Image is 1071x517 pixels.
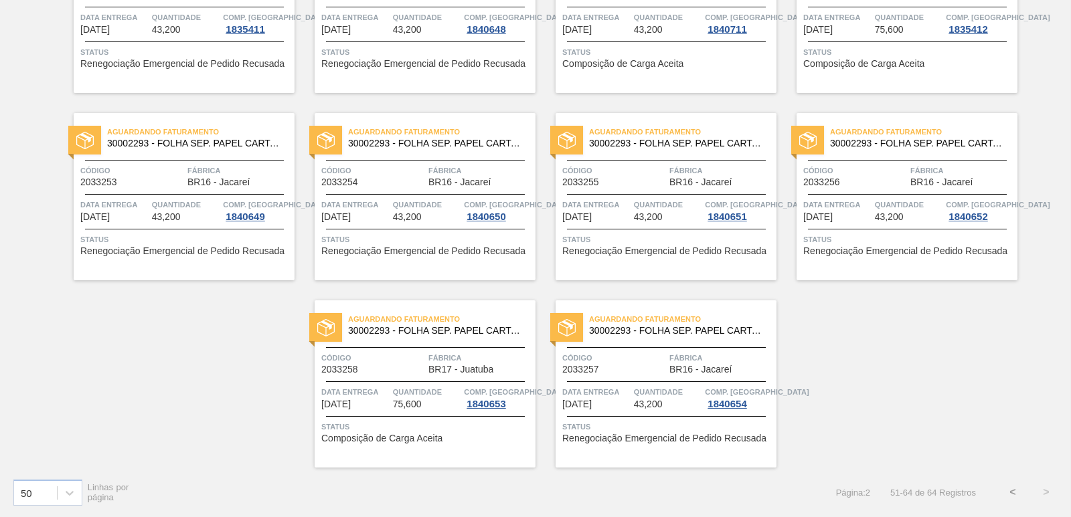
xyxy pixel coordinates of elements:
div: 50 [21,487,32,498]
a: statusAguardando Faturamento30002293 - FOLHA SEP. PAPEL CARTAO 1200x1000M 350gCódigo2033253Fábric... [54,113,295,280]
span: 30002293 - FOLHA SEP. PAPEL CARTAO 1200x1000M 350g [830,138,1007,148]
span: Código [80,164,184,177]
span: 2033254 [321,177,358,187]
span: Status [80,233,291,246]
span: Comp. Carga [223,11,327,24]
span: 75,600 [393,399,422,409]
span: Aguardando Faturamento [589,312,776,326]
span: Data entrega [562,385,631,399]
span: Status [562,45,773,59]
span: 07/11/2025 [80,212,110,222]
span: Data entrega [803,198,872,211]
span: Quantidade [152,11,220,24]
span: Status [321,420,532,433]
span: Aguardando Faturamento [107,125,295,138]
span: 30002293 - FOLHA SEP. PAPEL CARTAO 1200x1000M 350g [107,138,284,148]
span: Comp. Carga [464,198,568,211]
span: Código [321,351,425,365]
span: 43,200 [634,399,663,409]
a: Comp. [GEOGRAPHIC_DATA]1840711 [705,11,773,35]
span: Fábrica [669,351,773,365]
span: 43,200 [152,212,181,222]
span: Quantidade [634,11,702,24]
span: Aguardando Faturamento [348,125,535,138]
span: Status [80,45,291,59]
span: 2033258 [321,365,358,375]
div: 1835411 [223,24,267,35]
span: Quantidade [393,11,461,24]
span: 14/11/2025 [803,212,833,222]
span: 30002293 - FOLHA SEP. PAPEL CARTAO 1200x1000M 350g [589,138,766,148]
span: Quantidade [875,198,943,211]
span: Comp. Carga [946,198,1050,211]
span: Código [803,164,907,177]
span: 43,200 [393,212,422,222]
img: status [558,132,576,149]
span: 05/11/2025 [321,25,351,35]
span: Renegociação Emergencial de Pedido Recusada [80,246,284,256]
span: Aguardando Faturamento [830,125,1017,138]
span: 43,200 [152,25,181,35]
span: Status [803,45,1014,59]
div: 1840650 [464,211,508,222]
span: Renegociação Emergencial de Pedido Recusada [321,59,525,69]
div: 1840649 [223,211,267,222]
img: status [317,319,335,336]
span: 03/11/2025 [80,25,110,35]
span: Código [562,351,666,365]
button: < [996,476,1029,509]
span: BR16 - Jacareí [669,365,732,375]
span: Fábrica [428,351,532,365]
span: Comp. Carga [464,11,568,24]
span: 30002293 - FOLHA SEP. PAPEL CARTAO 1200x1000M 350g [589,326,766,336]
span: 75,600 [875,25,904,35]
span: Renegociação Emergencial de Pedido Recusada [80,59,284,69]
span: 51 - 64 de 64 Registros [890,488,976,498]
span: Renegociação Emergencial de Pedido Recusada [562,246,766,256]
span: Data entrega [803,11,872,24]
span: Comp. Carga [705,385,809,399]
span: Comp. Carga [705,198,809,211]
img: status [76,132,94,149]
span: Renegociação Emergencial de Pedido Recusada [562,433,766,443]
span: 30002293 - FOLHA SEP. PAPEL CARTAO 1200x1000M 350g [348,138,525,148]
span: Composição de Carga Aceita [562,59,683,69]
span: Data entrega [562,11,631,24]
span: Status [562,420,773,433]
img: status [558,319,576,336]
span: BR16 - Jacareí [910,177,973,187]
a: statusAguardando Faturamento30002293 - FOLHA SEP. PAPEL CARTAO 1200x1000M 350gCódigo2033254Fábric... [295,113,535,280]
span: Quantidade [393,385,461,399]
a: statusAguardando Faturamento30002293 - FOLHA SEP. PAPEL CARTAO 1200x1000M 350gCódigo2033257Fábric... [535,300,776,468]
span: Status [562,233,773,246]
span: 2033257 [562,365,599,375]
a: Comp. [GEOGRAPHIC_DATA]1840651 [705,198,773,222]
span: Código [321,164,425,177]
div: 1840711 [705,24,749,35]
span: 43,200 [875,212,904,222]
span: Comp. Carga [705,11,809,24]
a: Comp. [GEOGRAPHIC_DATA]1840654 [705,385,773,409]
span: Aguardando Faturamento [348,312,535,326]
span: Fábrica [187,164,291,177]
span: 10/11/2025 [321,212,351,222]
span: 2033253 [80,177,117,187]
div: 1840648 [464,24,508,35]
span: Quantidade [152,198,220,211]
span: 2033255 [562,177,599,187]
span: Renegociação Emergencial de Pedido Recusada [321,246,525,256]
a: Comp. [GEOGRAPHIC_DATA]1840650 [464,198,532,222]
span: Quantidade [634,385,702,399]
a: Comp. [GEOGRAPHIC_DATA]1840652 [946,198,1014,222]
span: 17/11/2025 [562,399,592,409]
span: Status [321,45,532,59]
div: 1840654 [705,399,749,409]
a: statusAguardando Faturamento30002293 - FOLHA SEP. PAPEL CARTAO 1200x1000M 350gCódigo2033256Fábric... [776,113,1017,280]
span: BR16 - Jacareí [187,177,250,187]
span: 17/11/2025 [321,399,351,409]
span: Quantidade [875,11,943,24]
span: Página : 2 [836,488,870,498]
span: 07/11/2025 [803,25,833,35]
a: statusAguardando Faturamento30002293 - FOLHA SEP. PAPEL CARTAO 1200x1000M 350gCódigo2033255Fábric... [535,113,776,280]
a: Comp. [GEOGRAPHIC_DATA]1840648 [464,11,532,35]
